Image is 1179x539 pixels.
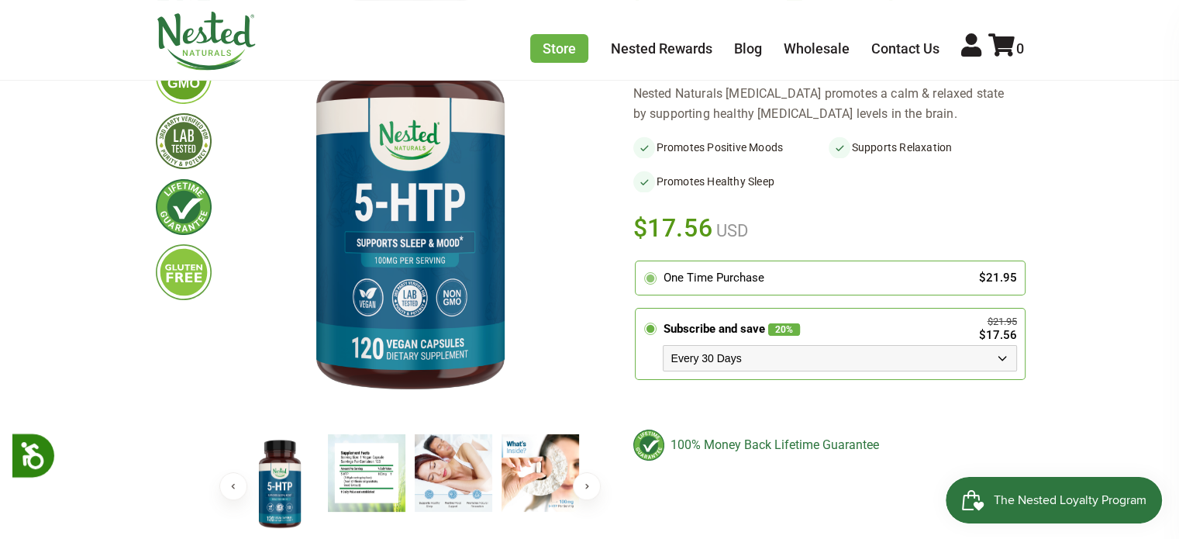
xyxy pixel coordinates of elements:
li: Supports Relaxation [829,136,1024,158]
div: 100% Money Back Lifetime Guarantee [633,430,1024,461]
img: 5-HTP Supplement [502,434,579,512]
img: tab_domain_overview_orange.svg [42,90,54,102]
img: 5-HTP Supplement [241,434,319,535]
a: Wholesale [784,40,850,57]
a: Blog [734,40,762,57]
a: 0 [988,40,1024,57]
a: Nested Rewards [611,40,712,57]
img: Nested Naturals [156,12,257,71]
span: USD [712,221,748,240]
span: $17.56 [633,211,713,245]
img: badge-lifetimeguarantee-color.svg [633,430,664,461]
li: Promotes Healthy Sleep [633,171,829,192]
div: Keywords by Traffic [171,92,261,102]
div: Domain Overview [59,92,139,102]
img: 5-HTP Supplement [415,434,492,512]
img: thirdpartytested [156,113,212,169]
img: lifetimeguarantee [156,179,212,235]
iframe: Button to open loyalty program pop-up [946,477,1163,523]
img: 5-HTP Supplement [328,434,405,512]
div: v 4.0.25 [43,25,76,37]
a: Contact Us [871,40,939,57]
img: logo_orange.svg [25,25,37,37]
div: Domain: [DOMAIN_NAME] [40,40,171,53]
span: 0 [1016,40,1024,57]
img: tab_keywords_by_traffic_grey.svg [154,90,167,102]
div: Nested Naturals [MEDICAL_DATA] promotes a calm & relaxed state by supporting healthy [MEDICAL_DAT... [633,84,1024,124]
img: glutenfree [156,244,212,300]
li: Promotes Positive Moods [633,136,829,158]
img: website_grey.svg [25,40,37,53]
button: Previous [219,472,247,500]
a: Store [530,34,588,63]
button: Next [573,472,601,500]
